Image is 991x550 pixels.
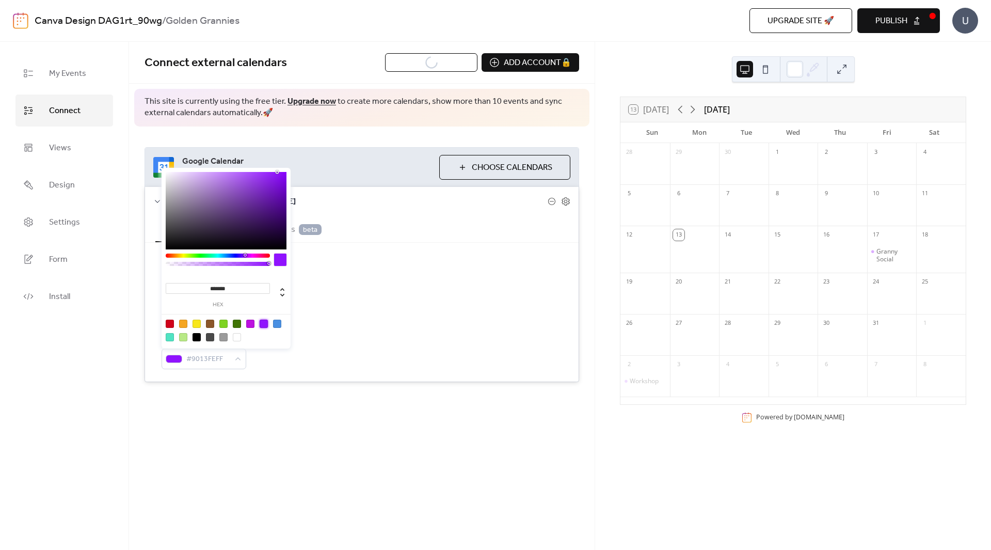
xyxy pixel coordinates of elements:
div: 22 [772,276,783,288]
span: Google Calendar [182,155,431,168]
span: Form [49,252,68,268]
div: 4 [722,359,733,370]
div: 28 [624,147,635,158]
div: 6 [673,188,684,199]
div: 3 [870,147,882,158]
b: Golden Grannies [166,11,239,31]
a: Settings [15,206,113,238]
div: 10 [870,188,882,199]
div: 5 [624,188,635,199]
div: 31 [870,318,882,329]
div: #50E3C2 [166,333,174,341]
a: [DOMAIN_NAME] [794,413,844,422]
div: 2 [821,147,832,158]
span: Upgrade site 🚀 [768,15,834,27]
div: Workshop [630,377,659,385]
label: hex [166,302,270,308]
div: #4A4A4A [206,333,214,341]
button: Publish [857,8,940,33]
div: 26 [624,318,635,329]
div: 13 [673,229,684,241]
span: Design [49,177,75,194]
button: Choose Calendars [439,155,570,180]
div: Sat [910,122,957,143]
div: 29 [772,318,783,329]
div: 16 [821,229,832,241]
div: 14 [722,229,733,241]
div: 2 [624,359,635,370]
span: Install [49,289,70,305]
div: 3 [673,359,684,370]
div: Thu [817,122,864,143]
div: Tue [723,122,770,143]
div: #B8E986 [179,333,187,341]
div: #000000 [193,333,201,341]
div: 9 [821,188,832,199]
div: [DATE] [704,103,730,116]
button: Settings [155,216,203,242]
span: Connect [49,103,81,119]
span: Settings [49,214,80,231]
a: Install [15,280,113,312]
img: google [153,157,174,178]
div: #9B9B9B [219,333,228,341]
div: 19 [624,276,635,288]
span: This site is currently using the free tier. to create more calendars, show more than 10 events an... [145,96,579,119]
div: Mon [676,122,723,143]
div: #9013FE [260,320,268,328]
button: Upgrade site 🚀 [749,8,852,33]
div: 12 [624,229,635,241]
a: Form [15,243,113,275]
div: 1 [919,318,931,329]
div: Sun [629,122,676,143]
div: 27 [673,318,684,329]
div: Fri [864,122,910,143]
div: 30 [722,147,733,158]
span: My Events [49,66,86,82]
span: Choose Calendars [472,162,552,174]
div: Workshop [620,377,670,385]
div: 24 [870,276,882,288]
div: 30 [821,318,832,329]
div: 4 [919,147,931,158]
div: 20 [673,276,684,288]
div: 15 [772,229,783,241]
div: #417505 [233,320,241,328]
div: 5 [772,359,783,370]
div: #4A90E2 [273,320,281,328]
div: 6 [821,359,832,370]
div: U [952,8,978,34]
div: 28 [722,318,733,329]
div: 17 [870,229,882,241]
div: 18 [919,229,931,241]
div: #F5A623 [179,320,187,328]
span: Publish [875,15,907,27]
div: Granny Social [876,247,913,263]
div: 8 [919,359,931,370]
div: #8B572A [206,320,214,328]
div: #7ED321 [219,320,228,328]
span: Images [268,224,322,236]
div: #BD10E0 [246,320,254,328]
div: #D0021B [166,320,174,328]
a: Upgrade now [287,93,336,109]
a: My Events [15,57,113,89]
button: Images beta [260,216,330,241]
a: Views [15,132,113,164]
span: Views [49,140,71,156]
div: #FFFFFF [233,333,241,341]
span: #9013FEFF [186,353,230,366]
div: 25 [919,276,931,288]
span: Connect external calendars [145,52,287,74]
div: 29 [673,147,684,158]
a: Design [15,169,113,201]
div: 11 [919,188,931,199]
span: [EMAIL_ADDRESS][DOMAIN_NAME] [165,196,548,208]
b: / [162,11,166,31]
img: logo [13,12,28,29]
span: beta [299,224,322,235]
div: #F8E71C [193,320,201,328]
a: Canva Design DAG1rt_90wg [35,11,162,31]
div: 7 [870,359,882,370]
div: Wed [770,122,817,143]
